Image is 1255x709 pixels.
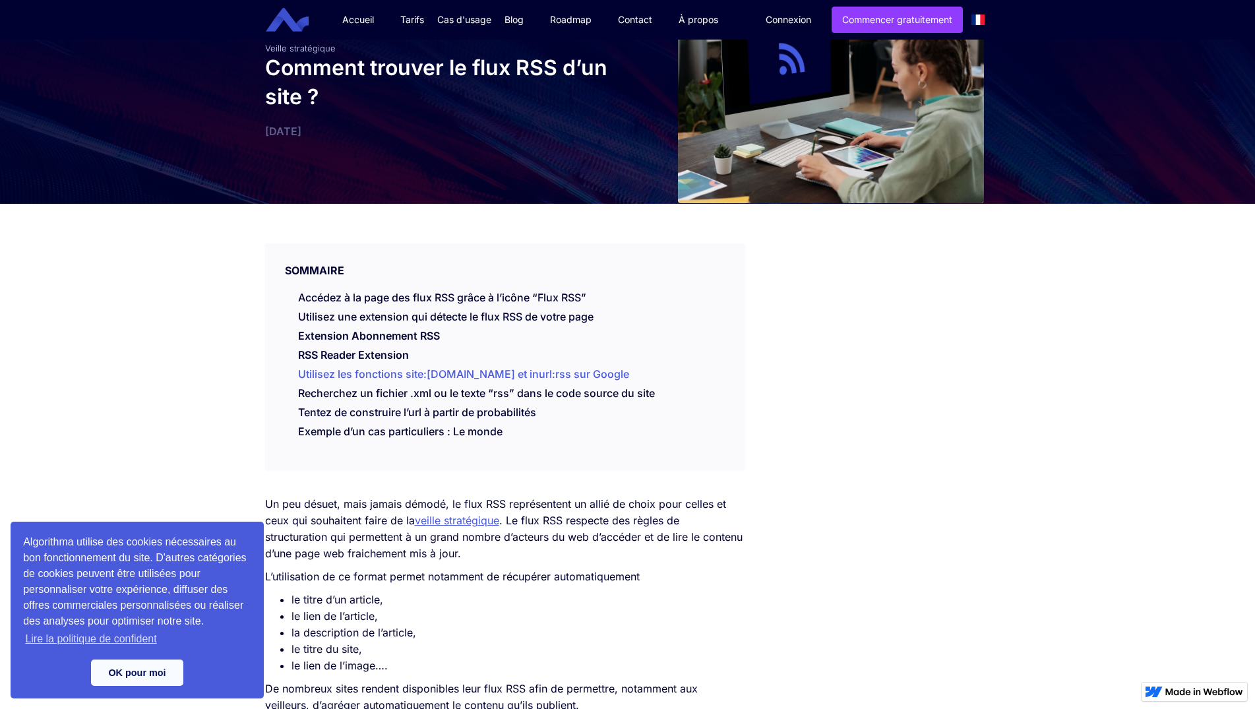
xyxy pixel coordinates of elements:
a: dismiss cookie message [91,660,183,686]
img: Made in Webflow [1165,688,1243,696]
div: [DATE] [265,125,621,138]
p: Un peu désuet, mais jamais démodé, le flux RSS représentent un allié de choix pour celles et ceux... [265,496,745,562]
a: Tentez de construire l’url à partir de probabilités [298,406,536,419]
a: Accédez à la page des flux RSS grâce à l’icône “Flux RSS” [298,291,586,304]
a: Connexion [756,7,821,32]
a: RSS Reader Extension [298,348,409,368]
li: le lien de l’article, [291,608,745,625]
li: le titre d’un article, [291,592,745,608]
a: Recherchez un fichier .xml ou le texte “rss” dans le code source du site [298,386,655,400]
a: Utilisez une extension qui détecte le flux RSS de votre page [298,310,594,323]
li: le titre du site, [291,641,745,658]
div: SOMMAIRE [265,243,745,278]
span: Algorithma utilise des cookies nécessaires au bon fonctionnement du site. D'autres catégories de ... [23,534,251,649]
li: la description de l’article, [291,625,745,641]
a: veille stratégique [415,514,499,527]
a: Utilisez les fonctions site:[DOMAIN_NAME] et inurl:rss sur Google [298,367,629,381]
a: Commencer gratuitement [832,7,963,33]
div: Cas d'usage [437,13,491,26]
a: home [276,8,319,32]
div: cookieconsent [11,522,264,698]
a: Exemple d’un cas particuliers : Le monde [298,425,503,438]
h1: Comment trouver le flux RSS d’un site ? [265,53,621,111]
div: Veille stratégique [265,43,621,53]
p: L’utilisation de ce format permet notamment de récupérer automatiquement [265,569,745,585]
a: Extension Abonnement RSS [298,329,440,349]
a: learn more about cookies [23,629,159,649]
li: le lien de l’image…. [291,658,745,674]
